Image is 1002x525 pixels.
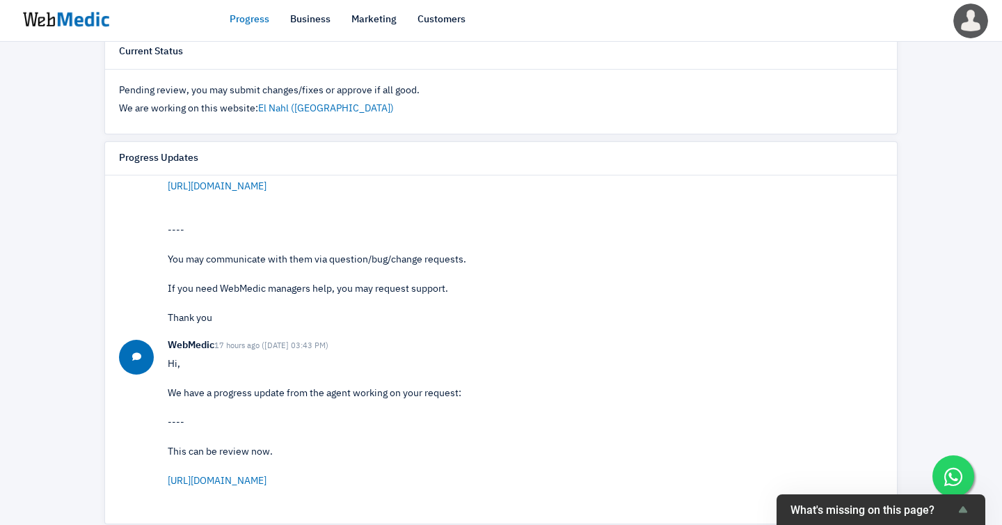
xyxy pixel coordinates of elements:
[351,13,397,27] a: Marketing
[168,92,883,326] p: Hi, We have a progress update from the agent working on your request: ---- ---- You may communica...
[230,13,269,27] a: Progress
[119,84,883,98] p: Pending review, you may submit changes/fixes or approve if all good.
[790,501,971,518] button: Show survey - What's missing on this page?
[168,476,267,486] a: [URL][DOMAIN_NAME]
[417,13,466,27] a: Customers
[119,46,183,58] h6: Current Status
[258,104,394,113] a: El Nahl ([GEOGRAPHIC_DATA])
[168,340,883,352] h6: WebMedic
[168,182,267,191] a: [URL][DOMAIN_NAME]
[290,13,331,27] a: Business
[168,445,883,489] div: This can be review now.
[790,503,955,517] span: What's missing on this page?
[214,342,328,350] small: 17 hours ago ([DATE] 03:43 PM)
[119,102,883,116] p: We are working on this website:
[119,152,198,165] h6: Progress Updates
